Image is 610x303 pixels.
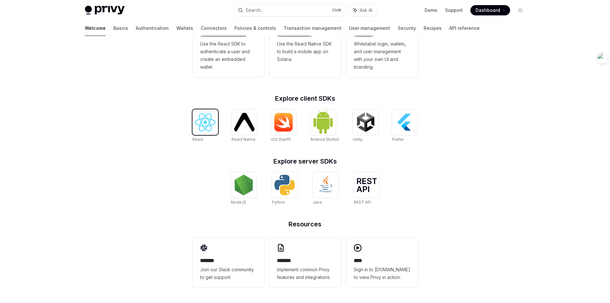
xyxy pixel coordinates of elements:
[272,200,285,205] span: Python
[231,172,256,206] a: NodeJSNodeJS
[192,95,418,102] h2: Explore client SDKs
[195,113,216,131] img: React
[284,21,341,36] a: Transaction management
[349,21,390,36] a: User management
[277,40,333,63] span: Use the React Native SDK to build a mobile app on Solana.
[85,21,106,36] a: Welcome
[310,137,339,142] span: Android (Kotlin)
[449,21,480,36] a: API reference
[313,110,333,134] img: Android (Kotlin)
[355,112,376,132] img: Unity
[277,266,333,281] span: Implement common Privy features and integrations.
[425,7,437,13] a: Demo
[192,137,203,142] span: React
[354,172,379,206] a: REST APIREST API
[136,21,169,36] a: Authentication
[310,109,339,143] a: Android (Kotlin)Android (Kotlin)
[394,112,415,132] img: Flutter
[246,6,264,14] div: Search...
[269,12,341,77] a: **** **** **** ***Use the React Native SDK to build a mobile app on Solana.
[273,113,294,132] img: iOS (Swift)
[354,266,410,281] span: Sign in to [DOMAIN_NAME] to view Privy in action.
[354,200,371,205] span: REST API
[192,109,218,143] a: ReactReact
[272,172,297,206] a: PythonPython
[476,7,500,13] span: Dashboard
[346,12,418,77] a: **** *****Whitelabel login, wallets, and user management with your own UI and branding.
[515,5,525,15] button: Toggle dark mode
[353,137,362,142] span: Unity
[392,109,418,143] a: FlutterFlutter
[346,238,418,288] a: ****Sign in to [DOMAIN_NAME] to view Privy in action.
[424,21,442,36] a: Recipes
[271,109,297,143] a: iOS (Swift)iOS (Swift)
[332,8,342,13] span: Ctrl K
[271,137,291,142] span: iOS (Swift)
[85,6,125,15] img: light logo
[234,113,255,131] img: React Native
[232,137,256,142] span: React Native
[356,178,377,192] img: REST API
[353,109,378,143] a: UnityUnity
[313,200,322,205] span: Java
[313,172,338,206] a: JavaJava
[392,137,404,142] span: Flutter
[233,4,346,16] button: Search...CtrlK
[232,109,257,143] a: React NativeReact Native
[192,238,264,288] a: **** **Join our Slack community to get support.
[354,40,410,71] span: Whitelabel login, wallets, and user management with your own UI and branding.
[192,221,418,227] h2: Resources
[349,4,377,16] button: Ask AI
[201,21,227,36] a: Connectors
[269,238,341,288] a: **** **Implement common Privy features and integrations.
[192,158,418,164] h2: Explore server SDKs
[233,175,254,195] img: NodeJS
[231,200,246,205] span: NodeJS
[200,266,256,281] span: Join our Slack community to get support.
[113,21,128,36] a: Basics
[470,5,510,15] a: Dashboard
[234,21,276,36] a: Policies & controls
[315,175,336,195] img: Java
[398,21,416,36] a: Security
[274,175,295,195] img: Python
[200,40,256,71] span: Use the React SDK to authenticate a user and create an embedded wallet.
[176,21,193,36] a: Wallets
[360,7,372,13] span: Ask AI
[445,7,463,13] a: Support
